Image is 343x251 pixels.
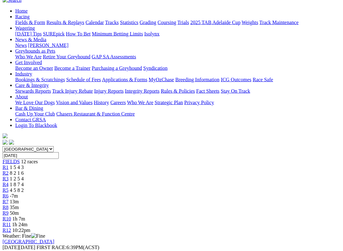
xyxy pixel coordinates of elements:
a: History [94,100,109,105]
a: Coursing [158,20,176,25]
a: We Love Our Dogs [15,100,55,105]
span: 13m [10,199,19,204]
a: R11 [3,222,11,227]
span: 50m [10,210,19,216]
div: Greyhounds as Pets [15,54,340,60]
a: Racing [15,14,30,19]
a: ICG Outcomes [221,77,251,82]
a: Calendar [85,20,104,25]
span: 1 5 4 3 [10,165,24,170]
a: R10 [3,216,11,221]
a: Injury Reports [94,88,124,94]
a: Industry [15,71,32,77]
span: 1h 7m [12,216,25,221]
a: Track Maintenance [259,20,299,25]
div: Bar & Dining [15,111,340,117]
a: Integrity Reports [125,88,159,94]
a: Wagering [15,25,35,31]
a: Bar & Dining [15,105,43,111]
a: 2025 TAB Adelaide Cup [190,20,240,25]
a: R2 [3,170,9,176]
a: [DATE] Tips [15,31,42,37]
a: [PERSON_NAME] [28,43,68,48]
a: Stay On Track [221,88,250,94]
a: Bookings & Scratchings [15,77,65,82]
a: Who We Are [15,54,42,59]
div: About [15,100,340,105]
a: Vision and Values [56,100,92,105]
a: News & Media [15,37,46,42]
a: Retire Your Greyhound [43,54,91,59]
div: Get Involved [15,65,340,71]
a: Greyhounds as Pets [15,48,55,54]
img: twitter.svg [9,140,14,145]
a: GAP SA Assessments [92,54,136,59]
a: Become an Owner [15,65,53,71]
span: 1h 24m [12,222,27,227]
a: Track Injury Rebate [52,88,93,94]
span: [DATE] [3,245,35,250]
a: Care & Integrity [15,83,49,88]
a: FIELDS [3,159,20,164]
a: Stewards Reports [15,88,51,94]
a: Tracks [105,20,119,25]
a: Fact Sheets [196,88,219,94]
a: SUREpick [43,31,64,37]
span: 12 races [21,159,38,164]
a: Privacy Policy [184,100,214,105]
a: R9 [3,210,9,216]
a: Schedule of Fees [66,77,101,82]
a: R5 [3,187,9,193]
a: Cash Up Your Club [15,111,55,117]
a: Become a Trainer [54,65,91,71]
a: MyOzChase [149,77,174,82]
a: Chasers Restaurant & Function Centre [56,111,135,117]
div: Wagering [15,31,340,37]
input: Select date [3,152,59,159]
span: -7m [10,193,18,199]
a: R12 [3,227,11,233]
span: R4 [3,182,9,187]
a: [GEOGRAPHIC_DATA] [3,239,54,244]
span: R8 [3,205,9,210]
span: 1 2 5 4 [10,176,24,181]
a: Applications & Forms [102,77,147,82]
a: Trials [177,20,189,25]
a: Rules & Policies [161,88,195,94]
span: 4 5 8 2 [10,187,24,193]
a: R6 [3,193,9,199]
span: Weather: Fine [3,233,45,239]
a: Purchasing a Greyhound [92,65,142,71]
div: Racing [15,20,340,25]
span: 8 2 1 6 [10,170,24,176]
a: Login To Blackbook [15,123,57,128]
a: Grading [140,20,156,25]
span: 6:39PM(ACST) [37,245,99,250]
a: Home [15,8,28,14]
a: Results & Replays [46,20,84,25]
a: Statistics [120,20,138,25]
a: R3 [3,176,9,181]
span: 1 8 7 4 [10,182,24,187]
a: R1 [3,165,9,170]
span: [DATE] [3,245,19,250]
a: Get Involved [15,60,42,65]
a: Syndication [143,65,167,71]
img: Fine [31,233,45,239]
a: Isolynx [144,31,159,37]
a: Race Safe [252,77,273,82]
a: News [15,43,27,48]
span: 10:22pm [12,227,30,233]
a: Careers [110,100,126,105]
img: facebook.svg [3,140,8,145]
a: R7 [3,199,9,204]
a: Minimum Betting Limits [92,31,143,37]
